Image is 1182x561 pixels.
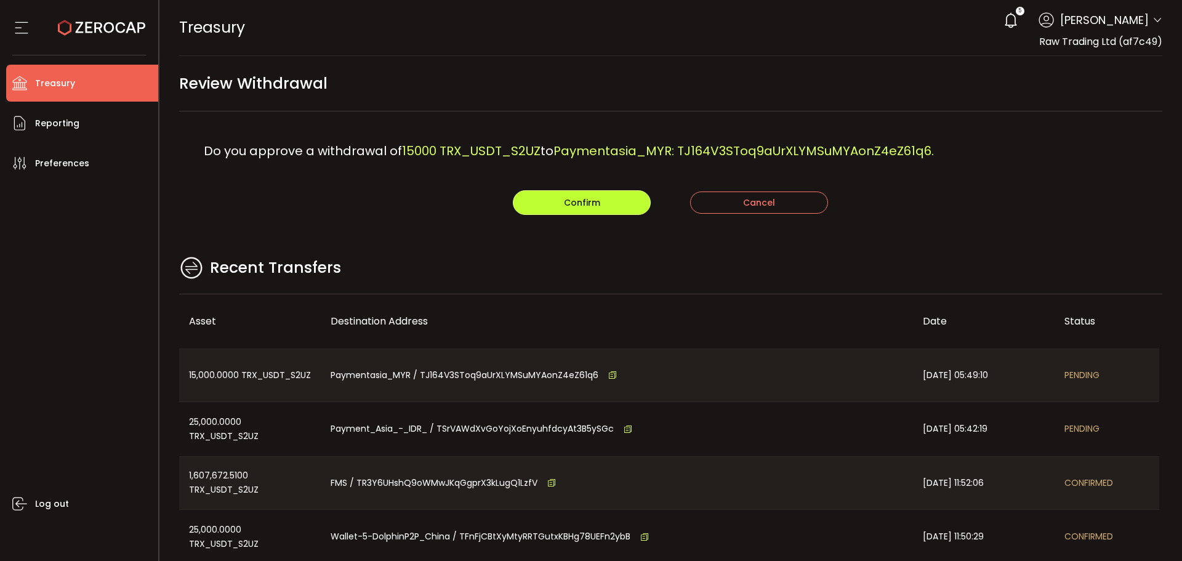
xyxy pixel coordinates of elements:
button: Cancel [690,192,828,214]
span: PENDING [1064,422,1100,436]
span: Preferences [35,155,89,172]
span: Review Withdrawal [179,70,328,97]
span: [PERSON_NAME] [1060,12,1149,28]
div: 15,000.0000 TRX_USDT_S2UZ [179,349,321,402]
span: Wallet-5-DolphinP2P_China / TFnFjCBtXyMtyRRTGutxKBHg78UEFn2ybB [331,530,630,544]
span: Log out [35,495,69,513]
span: CONFIRMED [1064,530,1113,544]
span: to [541,142,553,159]
button: Confirm [513,190,651,215]
span: Reporting [35,115,79,132]
span: Treasury [179,17,245,38]
span: FMS / TR3Y6UHshQ9oWMwJKqGgprX3kLugQ1LzfV [331,476,537,490]
div: Status [1055,314,1159,328]
div: Date [913,314,1055,328]
span: Recent Transfers [210,256,341,280]
span: Confirm [564,196,600,209]
div: 1,607,672.5100 TRX_USDT_S2UZ [179,457,321,510]
span: Cancel [743,196,775,209]
span: 15000 TRX_USDT_S2UZ [402,142,541,159]
div: Asset [179,314,321,328]
span: Paymentasia_MYR / TJ164V3SToq9aUrXLYMSuMYAonZ4eZ61q6 [331,368,598,382]
span: PENDING [1064,368,1100,382]
span: Raw Trading Ltd (af7c49) [1039,34,1162,49]
span: Paymentasia_MYR: TJ164V3SToq9aUrXLYMSuMYAonZ4eZ61q6. [553,142,934,159]
span: Treasury [35,75,75,92]
div: 25,000.0000 TRX_USDT_S2UZ [179,402,321,456]
iframe: Chat Widget [1120,502,1182,561]
span: CONFIRMED [1064,476,1113,490]
span: Do you approve a withdrawal of [204,142,402,159]
div: [DATE] 05:49:10 [913,349,1055,402]
div: Destination Address [321,314,913,328]
div: [DATE] 11:52:06 [913,457,1055,510]
div: [DATE] 05:42:19 [913,402,1055,456]
span: Payment_Asia_-_IDR_ / TSrVAWdXvGoYojXoEnyuhfdcyAt3B5ySGc [331,422,614,436]
span: 5 [1018,7,1021,15]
